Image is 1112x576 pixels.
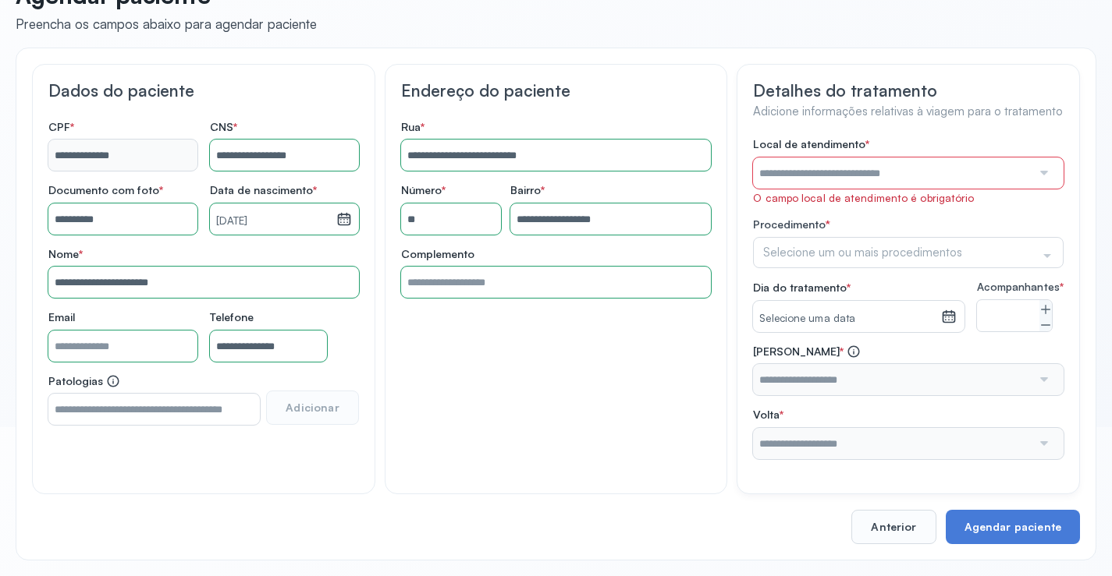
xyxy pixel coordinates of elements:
[401,120,425,134] span: Rua
[753,408,783,422] span: Volta
[48,310,75,324] span: Email
[763,244,962,260] span: Selecione um ou mais procedimentos
[753,137,869,151] span: Local de atendimento
[401,183,446,197] span: Número
[48,120,74,134] span: CPF
[401,247,474,261] span: Complemento
[48,183,163,197] span: Documento com foto
[210,120,237,134] span: CNS
[510,183,545,197] span: Bairro
[753,217,826,231] span: Procedimento
[759,311,935,327] small: Selecione uma data
[851,510,936,544] button: Anterior
[753,104,1064,119] h4: Adicione informações relativas à viagem para o tratamento
[216,214,330,229] small: [DATE]
[210,183,317,197] span: Data de nascimento
[48,247,83,261] span: Nome
[16,16,317,32] div: Preencha os campos abaixo para agendar paciente
[753,192,1064,205] div: O campo local de atendimento é obrigatório
[753,345,861,359] span: [PERSON_NAME]
[977,281,1064,294] span: Acompanhantes
[946,510,1080,544] button: Agendar paciente
[753,281,851,295] span: Dia do tratamento
[266,390,358,425] button: Adicionar
[210,310,254,324] span: Telefone
[48,374,120,388] span: Patologias
[48,80,359,101] h3: Dados do paciente
[401,80,712,101] h3: Endereço do paciente
[753,80,1064,101] h3: Detalhes do tratamento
